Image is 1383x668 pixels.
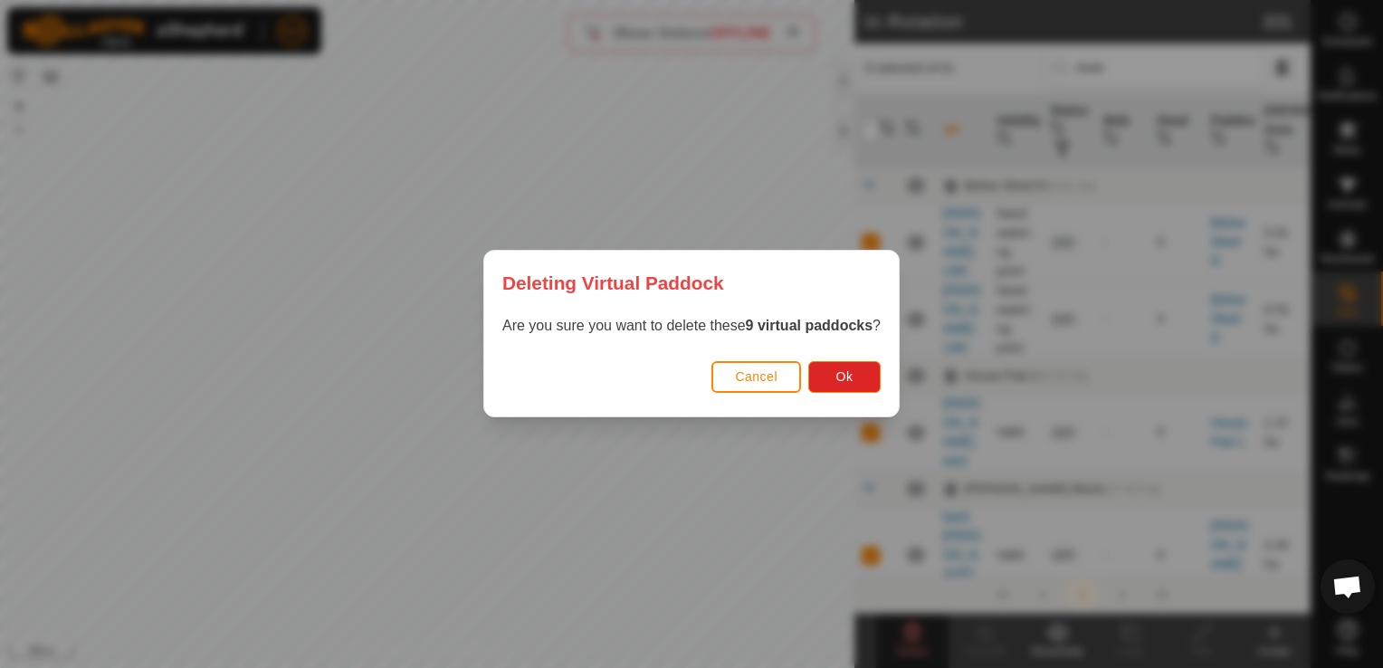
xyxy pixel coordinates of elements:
button: Ok [808,361,881,393]
span: Ok [836,370,854,385]
span: Deleting Virtual Paddock [502,269,724,297]
button: Cancel [711,361,801,393]
span: Are you sure you want to delete these ? [502,319,881,334]
span: Cancel [735,370,777,385]
strong: 9 virtual paddocks [746,319,873,334]
div: Open chat [1321,559,1375,614]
